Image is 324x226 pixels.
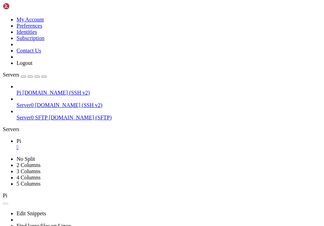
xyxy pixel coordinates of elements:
[17,48,41,53] a: Contact Us
[17,90,321,96] a: Pi [DOMAIN_NAME] (SSH v2)
[22,90,90,96] span: [DOMAIN_NAME] (SSH v2)
[35,102,103,108] span: [DOMAIN_NAME] (SSH v2)
[17,23,42,29] a: Preferences
[17,115,321,121] a: Server0 SFTP [DOMAIN_NAME] (SFTP)
[17,138,321,150] a: Pi
[17,29,37,35] a: Identities
[17,156,35,162] a: No Split
[3,126,321,132] div: Servers
[17,138,21,144] span: Pi
[3,9,6,14] div: (0, 1)
[17,96,321,108] li: Server0 [DOMAIN_NAME] (SSH v2)
[49,115,112,120] span: [DOMAIN_NAME] (SFTP)
[17,115,48,120] span: Server0 SFTP
[3,193,7,198] span: Pi
[17,102,321,108] a: Server0 [DOMAIN_NAME] (SSH v2)
[3,3,234,9] x-row: Connecting [DOMAIN_NAME]...
[17,144,321,150] a: 
[17,102,34,108] span: Server0
[17,90,21,96] span: Pi
[3,72,19,78] span: Servers
[17,108,321,121] li: Server0 SFTP [DOMAIN_NAME] (SFTP)
[17,60,32,66] a: Logout
[17,210,46,216] a: Edit Snippets
[17,35,44,41] a: Subscription
[17,17,44,22] a: My Account
[17,181,41,187] a: 5 Columns
[17,162,41,168] a: 2 Columns
[3,3,42,10] img: Shellngn
[17,83,321,96] li: Pi [DOMAIN_NAME] (SSH v2)
[17,175,41,180] a: 4 Columns
[3,72,47,78] a: Servers
[17,168,41,174] a: 3 Columns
